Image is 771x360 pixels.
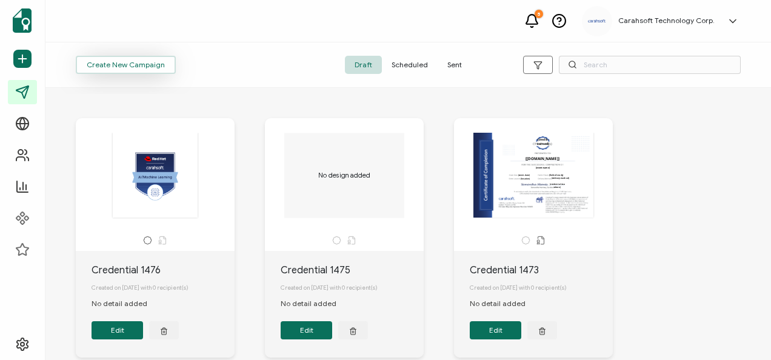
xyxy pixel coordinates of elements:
[281,278,424,298] div: Created on [DATE] with 0 recipient(s)
[281,298,349,309] div: No detail added
[470,321,521,339] button: Edit
[470,263,613,278] div: Credential 1473
[470,298,538,309] div: No detail added
[618,16,715,25] h5: Carahsoft Technology Corp.
[76,56,176,74] button: Create New Campaign
[535,10,543,18] div: 5
[438,56,472,74] span: Sent
[470,278,613,298] div: Created on [DATE] with 0 recipient(s)
[345,56,382,74] span: Draft
[92,278,235,298] div: Created on [DATE] with 0 recipient(s)
[13,8,32,33] img: sertifier-logomark-colored.svg
[382,56,438,74] span: Scheduled
[92,321,143,339] button: Edit
[92,298,159,309] div: No detail added
[588,19,606,23] img: a9ee5910-6a38-4b3f-8289-cffb42fa798b.svg
[281,263,424,278] div: Credential 1475
[87,61,165,68] span: Create New Campaign
[710,302,771,360] iframe: Chat Widget
[559,56,741,74] input: Search
[92,263,235,278] div: Credential 1476
[281,321,332,339] button: Edit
